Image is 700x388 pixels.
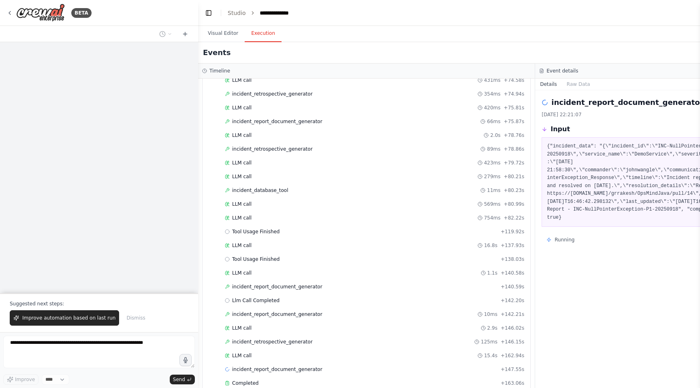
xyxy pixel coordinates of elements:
span: 420ms [484,104,501,111]
span: 16.8s [484,242,497,249]
span: incident_database_tool [232,187,288,194]
span: + 163.06s [501,380,524,386]
span: LLM call [232,270,252,276]
span: incident_retrospective_generator [232,339,313,345]
button: Visual Editor [201,25,245,42]
button: Raw Data [562,79,595,90]
span: 66ms [487,118,500,125]
span: Llm Call Completed [232,297,280,304]
span: 89ms [487,146,500,152]
span: + 80.21s [504,173,525,180]
span: 1.1s [487,270,497,276]
button: Details [535,79,562,90]
span: LLM call [232,132,252,139]
button: Improve [3,374,38,385]
span: Improve automation based on last run [22,315,115,321]
span: + 146.15s [501,339,524,345]
button: Dismiss [122,310,149,326]
span: 2.9s [487,325,497,331]
span: LLM call [232,242,252,249]
span: incident_report_document_generator [232,118,322,125]
span: incident_report_document_generator [232,311,322,318]
span: + 79.72s [504,160,525,166]
span: 125ms [481,339,497,345]
nav: breadcrumb [228,9,305,17]
span: incident_report_document_generator [232,366,322,373]
span: 10ms [484,311,497,318]
h3: Timeline [209,68,230,74]
span: + 162.94s [501,352,524,359]
button: Hide left sidebar [203,7,214,19]
span: Running [555,237,574,243]
span: LLM call [232,77,252,83]
span: + 80.23s [504,187,525,194]
span: + 75.81s [504,104,525,111]
span: + 147.55s [501,366,524,373]
span: + 82.22s [504,215,525,221]
span: LLM call [232,160,252,166]
span: incident_retrospective_generator [232,91,313,97]
button: Improve automation based on last run [10,310,119,326]
span: + 138.03s [501,256,524,262]
span: 754ms [484,215,501,221]
span: + 74.94s [504,91,525,97]
button: Start a new chat [179,29,192,39]
span: + 140.59s [501,284,524,290]
span: LLM call [232,215,252,221]
span: + 140.58s [501,270,524,276]
span: 279ms [484,173,501,180]
h3: Event details [546,68,578,74]
span: 11ms [487,187,500,194]
span: + 146.02s [501,325,524,331]
span: Tool Usage Finished [232,228,280,235]
button: Switch to previous chat [156,29,175,39]
span: + 78.86s [504,146,525,152]
span: + 80.99s [504,201,525,207]
a: Studio [228,10,246,16]
span: 569ms [484,201,501,207]
span: Completed [232,380,258,386]
span: 15.4s [484,352,497,359]
span: LLM call [232,325,252,331]
span: Dismiss [126,315,145,321]
span: 431ms [484,77,501,83]
button: Execution [245,25,282,42]
span: incident_report_document_generator [232,284,322,290]
span: + 75.87s [504,118,525,125]
span: LLM call [232,352,252,359]
span: Send [173,376,185,383]
span: LLM call [232,173,252,180]
button: Send [170,375,195,384]
div: BETA [71,8,92,18]
span: 2.0s [490,132,500,139]
span: incident_retrospective_generator [232,146,313,152]
span: + 137.93s [501,242,524,249]
span: LLM call [232,104,252,111]
span: 354ms [484,91,501,97]
span: + 78.76s [504,132,525,139]
button: Click to speak your automation idea [179,354,192,366]
img: Logo [16,4,65,22]
span: 423ms [484,160,501,166]
span: + 119.92s [501,228,524,235]
span: Tool Usage Finished [232,256,280,262]
span: + 74.58s [504,77,525,83]
span: + 142.20s [501,297,524,304]
h3: Input [551,124,570,134]
span: + 142.21s [501,311,524,318]
p: Suggested next steps: [10,301,188,307]
span: Improve [15,376,35,383]
h2: Events [203,47,230,58]
span: LLM call [232,201,252,207]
